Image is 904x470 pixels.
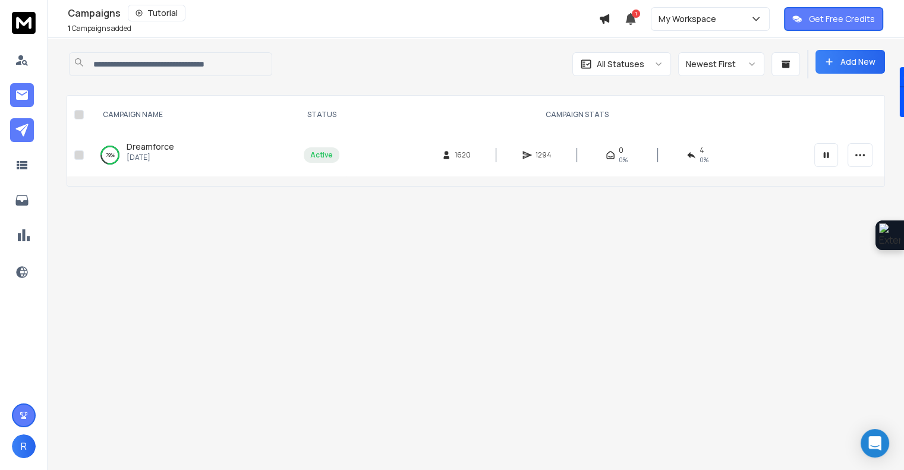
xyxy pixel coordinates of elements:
div: Open Intercom Messenger [861,429,889,458]
button: Newest First [678,52,764,76]
span: 1294 [536,150,552,160]
span: 0% [619,155,628,165]
th: CAMPAIGN NAME [89,96,297,134]
span: 1620 [455,150,471,160]
th: STATUS [297,96,347,134]
td: 79%Dreamforce[DATE] [89,134,297,176]
p: 79 % [106,149,115,161]
p: [DATE] [127,153,174,162]
span: Dreamforce [127,141,174,152]
button: R [12,434,36,458]
div: Campaigns [68,5,599,21]
button: Tutorial [128,5,185,21]
p: My Workspace [659,13,721,25]
button: Add New [815,50,885,74]
p: All Statuses [597,58,644,70]
a: Dreamforce [127,141,174,153]
span: 4 [700,146,704,155]
p: Campaigns added [68,24,131,33]
img: Extension Icon [879,223,900,247]
p: Get Free Credits [809,13,875,25]
span: 1 [632,10,640,18]
div: Active [310,150,333,160]
button: Get Free Credits [784,7,883,31]
span: 0 % [700,155,708,165]
span: 1 [68,23,71,33]
span: 0 [619,146,623,155]
th: CAMPAIGN STATS [347,96,807,134]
